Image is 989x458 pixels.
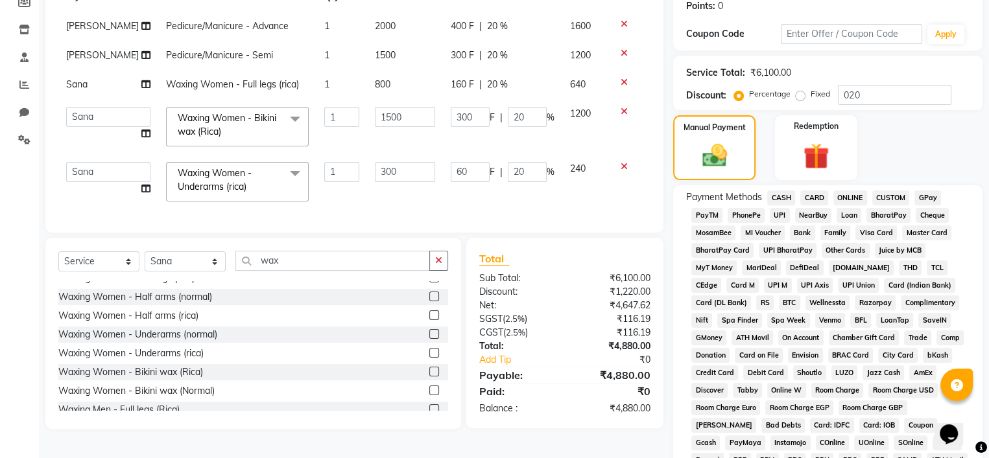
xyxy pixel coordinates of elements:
span: MI Voucher [741,225,785,240]
span: [DOMAIN_NAME] [829,260,894,275]
span: Room Charge [811,383,864,398]
div: ₹6,100.00 [750,66,791,80]
span: 400 F [451,19,474,33]
span: Spa Finder [717,313,762,328]
span: CARD [800,190,828,205]
span: F [490,111,495,124]
label: Fixed [811,88,830,100]
span: 160 F [451,78,474,91]
span: MyT Money [691,260,737,275]
div: Net: [470,299,565,312]
label: Redemption [794,120,839,132]
span: Room Charge USD [868,383,938,398]
span: ATH Movil [732,330,773,345]
div: ₹4,880.00 [565,367,660,383]
span: NearBuy [795,208,832,223]
span: CEdge [691,278,721,293]
span: Room Charge Euro [691,400,760,415]
span: | [500,165,503,179]
span: 300 F [451,49,474,62]
div: Waxing Women - Underarms (rica) [58,347,204,360]
a: x [246,181,252,192]
span: Waxing Women - Bikini wax (Rica) [178,112,276,137]
span: % [547,165,554,179]
span: Card: IOB [859,418,900,433]
span: Loan [837,208,861,223]
div: Sub Total: [470,271,565,285]
div: Total: [470,339,565,353]
span: UPI Axis [797,278,833,293]
span: TCL [927,260,947,275]
span: Wellnessta [805,295,850,310]
img: _cash.svg [695,141,735,170]
span: Tabby [733,383,762,398]
div: Balance : [470,402,565,415]
span: Online W [767,383,806,398]
span: RS [756,295,774,310]
span: PayMaya [725,435,765,450]
span: Chamber Gift Card [829,330,900,345]
span: Card (DL Bank) [691,295,751,310]
span: Shoutlo [793,365,826,380]
div: Waxing Men - Full legs (Rica) [58,403,180,417]
span: Family [820,225,851,240]
div: ₹4,880.00 [565,339,660,353]
span: 640 [570,78,586,90]
span: Room Charge GBP [839,400,907,415]
span: Debit Card [743,365,788,380]
span: | [479,19,482,33]
span: DefiDeal [786,260,824,275]
span: Bad Debts [761,418,805,433]
span: SOnline [894,435,927,450]
div: ₹1,220.00 [565,285,660,299]
span: Nift [691,313,712,328]
span: Trade [904,330,931,345]
span: Card (Indian Bank) [884,278,955,293]
span: Card on File [735,348,783,363]
span: Gcash [691,435,720,450]
span: PhonePe [728,208,765,223]
span: [PERSON_NAME] [66,49,139,61]
span: 2.5% [505,314,525,324]
span: AmEx [909,365,936,380]
label: Manual Payment [684,122,746,133]
span: Razorpay [855,295,896,310]
span: Envision [788,348,823,363]
span: GPay [914,190,941,205]
span: CGST [479,326,503,338]
label: Percentage [749,88,791,100]
span: BTC [779,295,800,310]
span: PayTM [691,208,722,223]
span: 240 [570,163,586,174]
span: Venmo [815,313,846,328]
span: THD [899,260,922,275]
span: Credit Card [691,365,738,380]
span: City Card [878,348,918,363]
span: Juice by MCB [875,243,926,258]
a: x [221,126,227,137]
span: Coupon [904,418,937,433]
span: Complimentary [901,295,959,310]
span: UPI BharatPay [759,243,816,258]
span: LUZO [831,365,858,380]
span: 20 % [487,78,508,91]
span: Waxing Women - Underarms (rica) [178,167,252,192]
span: SaveIN [918,313,951,328]
div: ₹6,100.00 [565,271,660,285]
span: Payment Methods [686,190,762,204]
a: Add Tip [470,353,581,367]
span: 1600 [570,20,591,32]
span: CUSTOM [872,190,910,205]
span: LoanTap [876,313,913,328]
div: ₹4,647.62 [565,299,660,312]
span: | [500,111,503,124]
span: Total [479,252,509,266]
span: 1 [324,78,329,90]
div: Waxing Women - Bikini wax (Normal) [58,384,215,398]
div: ₹116.19 [565,326,660,339]
span: Room Charge EGP [765,400,833,415]
div: Discount: [686,89,726,102]
div: Waxing Women - Bikini wax (Rica) [58,365,203,379]
span: CASH [767,190,795,205]
div: ₹116.19 [565,312,660,326]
